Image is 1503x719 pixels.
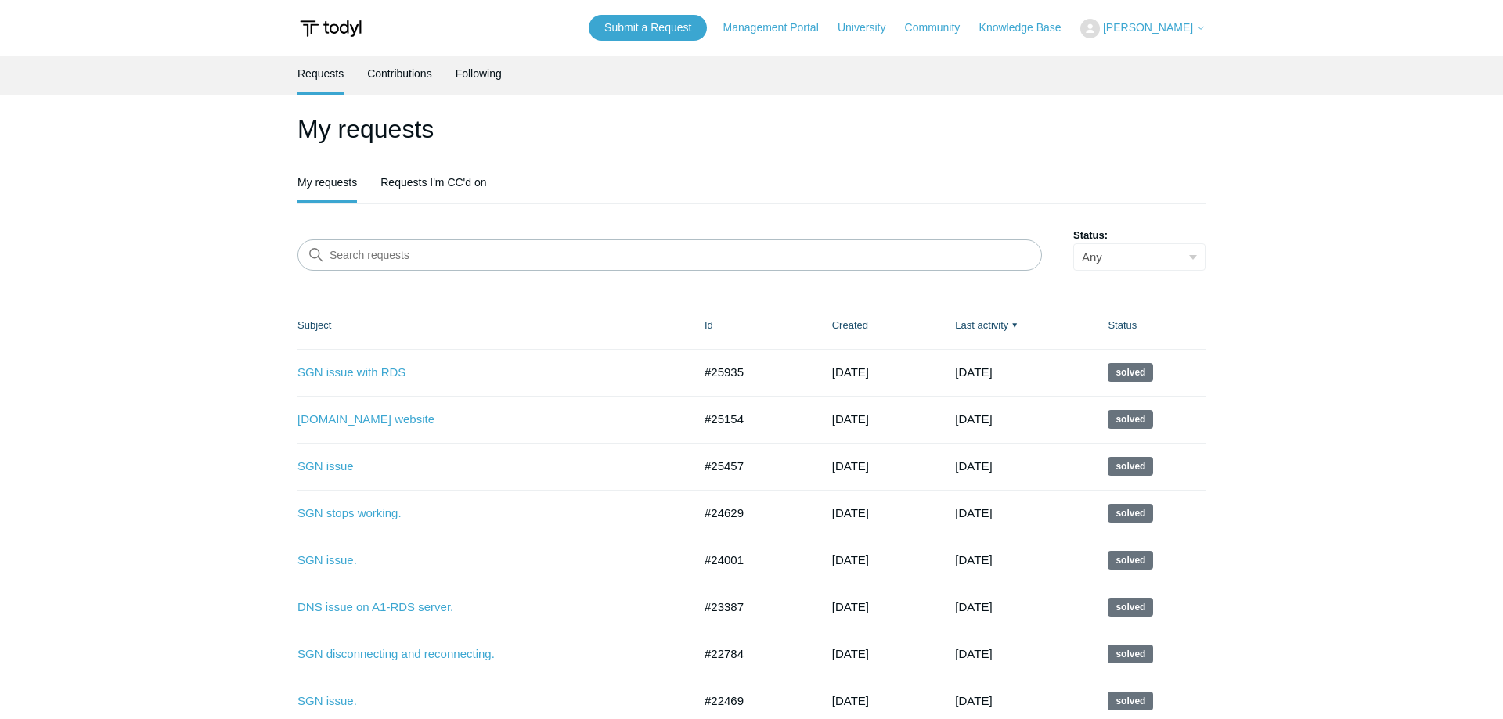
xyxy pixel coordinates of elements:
[297,239,1042,271] input: Search requests
[1103,21,1193,34] span: [PERSON_NAME]
[1108,457,1153,476] span: This request has been solved
[689,584,816,631] td: #23387
[979,20,1077,36] a: Knowledge Base
[367,56,432,92] a: Contributions
[297,411,669,429] a: [DOMAIN_NAME] website
[955,412,992,426] time: 07/21/2025, 11:02
[955,506,992,519] time: 06/08/2025, 16:02
[689,490,816,537] td: #24629
[297,302,689,349] th: Subject
[1108,363,1153,382] span: This request has been solved
[832,600,869,613] time: 03/05/2025, 11:34
[456,56,502,92] a: Following
[832,459,869,473] time: 06/12/2025, 12:20
[1108,692,1153,710] span: This request has been solved
[297,552,669,570] a: SGN issue.
[832,694,869,707] time: 01/17/2025, 14:32
[589,15,707,41] a: Submit a Request
[955,459,992,473] time: 07/10/2025, 19:01
[297,458,669,476] a: SGN issue
[832,647,869,660] time: 02/05/2025, 10:10
[297,14,364,43] img: Todyl Support Center Help Center home page
[689,631,816,678] td: #22784
[1073,228,1206,243] label: Status:
[1108,504,1153,523] span: This request has been solved
[832,412,869,426] time: 05/28/2025, 14:46
[689,443,816,490] td: #25457
[297,364,669,382] a: SGN issue with RDS
[832,319,868,331] a: Created
[689,537,816,584] td: #24001
[955,365,992,379] time: 08/03/2025, 16:02
[832,506,869,519] time: 05/01/2025, 11:12
[838,20,901,36] a: University
[905,20,976,36] a: Community
[832,553,869,566] time: 04/02/2025, 11:26
[380,164,486,200] a: Requests I'm CC'd on
[955,600,992,613] time: 04/07/2025, 20:02
[955,319,1008,331] a: Last activity▼
[297,692,669,710] a: SGN issue.
[297,110,1206,148] h1: My requests
[723,20,834,36] a: Management Portal
[297,505,669,523] a: SGN stops working.
[955,694,992,707] time: 02/13/2025, 21:01
[1108,410,1153,429] span: This request has been solved
[297,164,357,200] a: My requests
[955,647,992,660] time: 03/03/2025, 12:02
[689,349,816,396] td: #25935
[689,302,816,349] th: Id
[832,365,869,379] time: 07/07/2025, 08:47
[297,56,344,92] a: Requests
[1011,319,1018,331] span: ▼
[1080,19,1206,38] button: [PERSON_NAME]
[1108,645,1153,663] span: This request has been solved
[297,645,669,663] a: SGN disconnecting and reconnecting.
[1108,598,1153,617] span: This request has been solved
[689,396,816,443] td: #25154
[955,553,992,566] time: 04/24/2025, 15:02
[1092,302,1206,349] th: Status
[1108,551,1153,570] span: This request has been solved
[297,599,669,617] a: DNS issue on A1-RDS server.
